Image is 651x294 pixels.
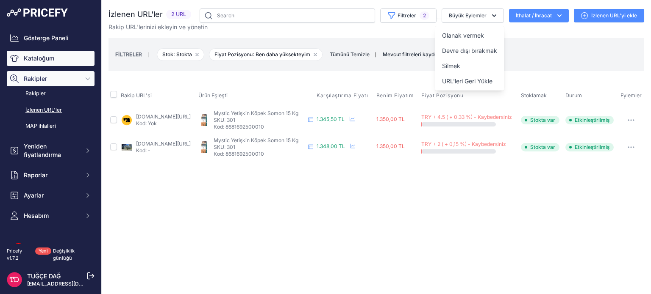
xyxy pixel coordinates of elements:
[7,30,95,46] a: Gösterge Paneli
[7,30,95,289] nav: Kenar çubuğu
[171,11,186,17] font: 2 URL
[24,212,49,219] font: Hesabım
[7,168,95,183] button: Raporlar
[421,114,512,120] font: TRY + 4.5 ( + 0.33 %) - Kaybedersiniz
[147,52,149,57] font: |
[24,192,44,199] font: Ayarlar
[317,92,370,99] button: Karşılaştırma Fiyatı
[7,188,95,203] button: Ayarlar
[383,51,439,58] font: Mevcut filtreleri kaydet
[214,110,298,116] font: Mystic Yetişkin Köpek Somon 15 Kg
[421,92,465,99] button: Fiyat Pozisyonu
[574,9,644,22] a: İzlenen URL'yi ekle
[108,10,163,19] font: İzlenen URL'ler
[325,50,374,59] button: Tümünü Temizle
[136,120,157,126] font: Kod: Yok
[442,32,484,39] font: Olanak vermek
[620,92,642,99] font: Eylemler
[380,8,437,23] button: Filtreler2
[530,144,555,150] font: Stokta var
[214,137,298,143] font: Mystic Yetişkin Köpek Somon 15 Kg
[375,52,376,57] font: |
[27,280,116,287] a: [EMAIL_ADDRESS][DOMAIN_NAME]
[449,12,487,19] font: Büyük Eylemler
[136,147,150,154] font: Kod: -
[442,77,492,85] font: URL'leri Geri Yükle
[24,55,54,62] font: Kataloğum
[214,151,264,157] font: Kod: 8681692500010
[376,143,405,149] font: 1.350,00 TL
[24,34,69,41] font: Gösterge Paneli
[136,140,191,147] a: [DOMAIN_NAME][URL]
[376,116,405,122] font: 1.350,00 TL
[7,139,95,162] button: Yeniden fiyatlandırma
[7,86,95,101] a: Rakipler
[7,103,95,118] a: İzlenen URL'ler
[398,12,416,19] font: Filtreler
[521,92,547,99] font: Stoklamak
[24,143,61,158] font: Yeniden fiyatlandırma
[115,51,142,58] font: FİLTRELER
[24,171,47,179] font: Raporlar
[7,51,95,66] a: Kataloğum
[53,248,75,261] a: Değişiklik günlüğü
[7,242,95,257] a: Uyarılar
[376,92,416,99] button: Benim Fiyatım
[214,117,235,123] font: SKU: 301
[25,107,62,113] font: İzlenen URL'ler
[214,144,235,150] font: SKU: 301
[591,12,637,19] font: İzlenen URL'yi ekle
[136,113,191,120] a: [DOMAIN_NAME][URL]
[575,117,609,123] font: Etkinleştirilmiş
[7,71,95,86] button: Rakipler
[376,92,414,99] font: Benim Fiyatım
[198,92,228,99] font: Ürün Eşleşti
[509,9,569,22] button: İthalat / İhracat
[575,144,609,150] font: Etkinleştirilmiş
[421,92,463,99] font: Fiyat Pozisyonu
[530,117,555,123] font: Stokta var
[121,92,152,99] font: Rakip URL'si
[7,208,95,223] button: Hesabım
[516,12,552,19] font: İthalat / İhracat
[317,92,368,99] font: Karşılaştırma Fiyatı
[317,116,345,122] font: 1.345,50 TL
[39,248,48,254] font: Yeni
[27,272,61,280] a: TUĞÇE DAĞ
[7,248,22,261] font: Pricefy v1.7.2
[7,119,95,134] a: MAP ihlalleri
[25,90,46,96] font: Rakipler
[7,8,68,17] img: Pricefy Logo
[108,23,208,30] font: Rakip URL'lerinizi ekleyin ve yönetin
[421,141,506,147] font: TRY + 2 ( + 0,15 %) - Kaybedersiniz
[25,123,56,129] font: MAP ihlalleri
[162,51,192,58] font: Stok: Stokta
[423,12,426,19] font: 2
[330,51,370,58] font: Tümünü Temizle
[317,143,345,149] font: 1.348,00 TL
[442,47,497,54] font: Devre dışı bırakmak
[442,62,460,69] font: Silmek
[214,124,264,130] font: Kod: 8681692500010
[24,75,47,82] font: Rakipler
[214,51,310,58] font: Fiyat Pozisyonu: Ben daha yüksekteyim
[565,92,582,99] font: Durum
[442,8,504,23] button: Büyük Eylemler
[200,8,375,23] input: Search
